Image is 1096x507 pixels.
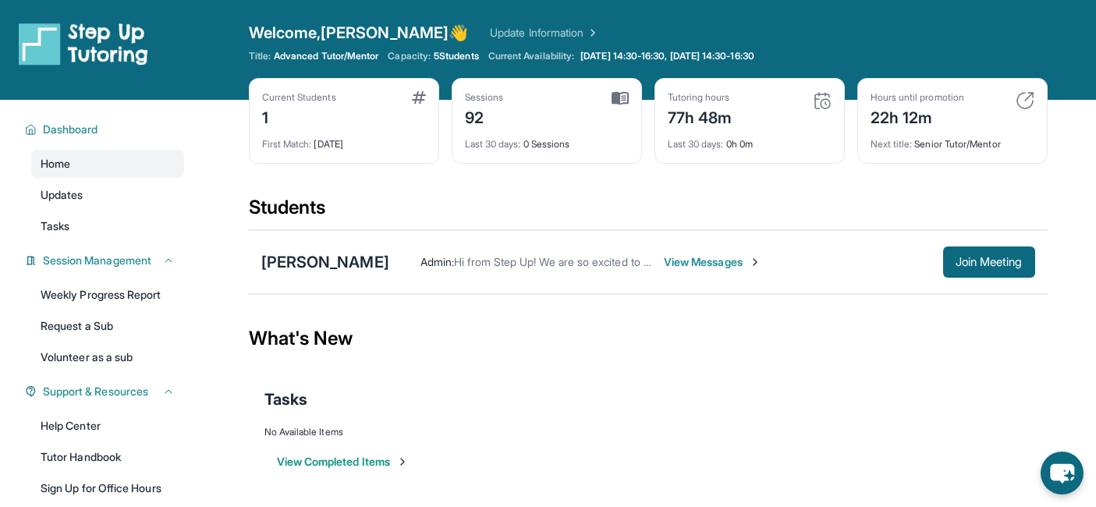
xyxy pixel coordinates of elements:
[668,138,724,150] span: Last 30 days :
[41,218,69,234] span: Tasks
[31,474,184,502] a: Sign Up for Office Hours
[871,104,964,129] div: 22h 12m
[277,454,409,470] button: View Completed Items
[465,138,521,150] span: Last 30 days :
[43,122,98,137] span: Dashboard
[31,343,184,371] a: Volunteer as a sub
[465,91,504,104] div: Sessions
[871,138,913,150] span: Next title :
[813,91,832,110] img: card
[43,384,148,399] span: Support & Resources
[583,25,599,41] img: Chevron Right
[264,426,1032,438] div: No Available Items
[31,412,184,440] a: Help Center
[31,181,184,209] a: Updates
[577,50,757,62] a: [DATE] 14:30-16:30, [DATE] 14:30-16:30
[871,91,964,104] div: Hours until promotion
[249,50,271,62] span: Title:
[264,388,307,410] span: Tasks
[19,22,148,66] img: logo
[612,91,629,105] img: card
[37,384,175,399] button: Support & Resources
[41,156,70,172] span: Home
[249,22,469,44] span: Welcome, [PERSON_NAME] 👋
[388,50,431,62] span: Capacity:
[262,104,336,129] div: 1
[249,304,1048,373] div: What's New
[274,50,378,62] span: Advanced Tutor/Mentor
[412,91,426,104] img: card
[262,129,426,151] div: [DATE]
[1041,452,1084,495] button: chat-button
[43,253,151,268] span: Session Management
[261,251,389,273] div: [PERSON_NAME]
[668,91,732,104] div: Tutoring hours
[31,150,184,178] a: Home
[262,91,336,104] div: Current Students
[420,255,454,268] span: Admin :
[262,138,312,150] span: First Match :
[580,50,754,62] span: [DATE] 14:30-16:30, [DATE] 14:30-16:30
[488,50,574,62] span: Current Availability:
[871,129,1034,151] div: Senior Tutor/Mentor
[490,25,599,41] a: Update Information
[31,212,184,240] a: Tasks
[1016,91,1034,110] img: card
[249,195,1048,229] div: Students
[434,50,479,62] span: 5 Students
[943,246,1035,278] button: Join Meeting
[664,254,761,270] span: View Messages
[37,253,175,268] button: Session Management
[465,129,629,151] div: 0 Sessions
[37,122,175,137] button: Dashboard
[31,312,184,340] a: Request a Sub
[41,187,83,203] span: Updates
[465,104,504,129] div: 92
[31,281,184,309] a: Weekly Progress Report
[956,257,1023,267] span: Join Meeting
[668,129,832,151] div: 0h 0m
[31,443,184,471] a: Tutor Handbook
[749,256,761,268] img: Chevron-Right
[668,104,732,129] div: 77h 48m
